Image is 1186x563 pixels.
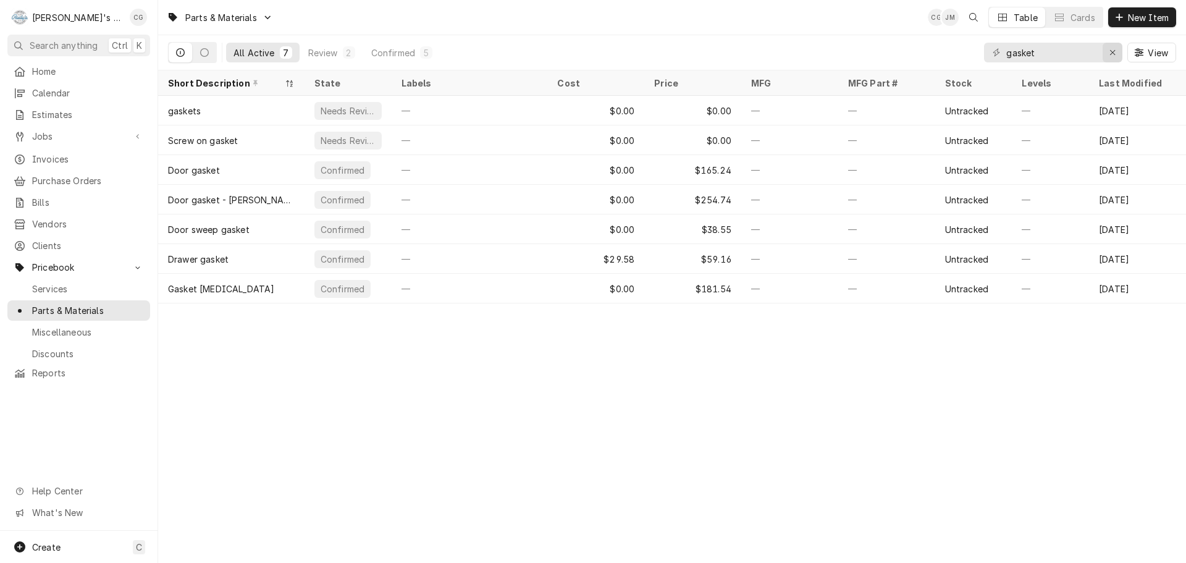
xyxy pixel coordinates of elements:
div: gaskets [168,104,201,117]
div: — [392,244,548,274]
span: What's New [32,506,143,519]
div: Untracked [945,104,988,117]
div: Price [654,77,729,90]
a: Discounts [7,344,150,364]
div: — [392,185,548,214]
div: $0.00 [547,214,644,244]
span: Clients [32,239,144,252]
div: $0.00 [547,96,644,125]
span: Vendors [32,218,144,231]
div: — [392,125,548,155]
span: New Item [1125,11,1171,24]
div: $254.74 [644,185,741,214]
div: — [1012,274,1089,303]
div: Untracked [945,223,988,236]
span: Purchase Orders [32,174,144,187]
div: $181.54 [644,274,741,303]
div: [DATE] [1089,244,1186,274]
input: Keyword search [1006,43,1099,62]
div: Cost [557,77,632,90]
div: Untracked [945,282,988,295]
a: Vendors [7,214,150,234]
div: — [741,125,838,155]
div: Untracked [945,193,988,206]
div: [DATE] [1089,155,1186,185]
div: Door gasket - [PERSON_NAME] [168,193,295,206]
span: Create [32,542,61,552]
span: Reports [32,366,144,379]
span: Calendar [32,87,144,99]
div: [DATE] [1089,96,1186,125]
div: Door gasket [168,164,220,177]
div: Review [308,46,338,59]
div: Rudy's Commercial Refrigeration's Avatar [11,9,28,26]
div: 2 [345,46,353,59]
a: Home [7,61,150,82]
div: Gasket [MEDICAL_DATA] [168,282,274,295]
div: Short Description [168,77,282,90]
div: — [1012,214,1089,244]
div: Labels [402,77,538,90]
div: Cards [1070,11,1095,24]
div: CG [928,9,945,26]
div: — [838,274,935,303]
div: Confirmed [319,193,366,206]
div: — [741,244,838,274]
div: — [741,185,838,214]
span: Home [32,65,144,78]
a: Clients [7,235,150,256]
span: Services [32,282,144,295]
div: $0.00 [547,155,644,185]
div: — [838,125,935,155]
div: $38.55 [644,214,741,244]
button: New Item [1108,7,1176,27]
div: Needs Review [319,104,377,117]
div: $59.16 [644,244,741,274]
div: — [1012,125,1089,155]
div: [PERSON_NAME]'s Commercial Refrigeration [32,11,123,24]
div: [DATE] [1089,214,1186,244]
a: Invoices [7,149,150,169]
div: — [741,214,838,244]
span: Parts & Materials [32,304,144,317]
a: Go to Parts & Materials [162,7,278,28]
div: — [1012,185,1089,214]
div: — [1012,244,1089,274]
div: $0.00 [547,185,644,214]
button: Open search [964,7,983,27]
div: JM [941,9,959,26]
div: $165.24 [644,155,741,185]
span: Estimates [32,108,144,121]
a: Estimates [7,104,150,125]
span: Bills [32,196,144,209]
div: $0.00 [644,125,741,155]
a: Reports [7,363,150,383]
span: Ctrl [112,39,128,52]
a: Purchase Orders [7,171,150,191]
div: — [392,96,548,125]
span: Invoices [32,153,144,166]
div: — [838,96,935,125]
button: Erase input [1103,43,1122,62]
div: $29.58 [547,244,644,274]
div: — [392,155,548,185]
div: Stock [945,77,1000,90]
button: Search anythingCtrlK [7,35,150,56]
div: MFG Part # [848,77,923,90]
div: Confirmed [371,46,415,59]
div: CG [130,9,147,26]
span: Parts & Materials [185,11,257,24]
div: Confirmed [319,164,366,177]
div: $0.00 [547,274,644,303]
span: K [137,39,142,52]
div: Christine Gutierrez's Avatar [928,9,945,26]
div: — [838,185,935,214]
span: Pricebook [32,261,125,274]
div: 7 [282,46,290,59]
a: Services [7,279,150,299]
div: — [1012,96,1089,125]
span: View [1145,46,1171,59]
div: [DATE] [1089,125,1186,155]
span: Search anything [30,39,98,52]
div: — [838,214,935,244]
